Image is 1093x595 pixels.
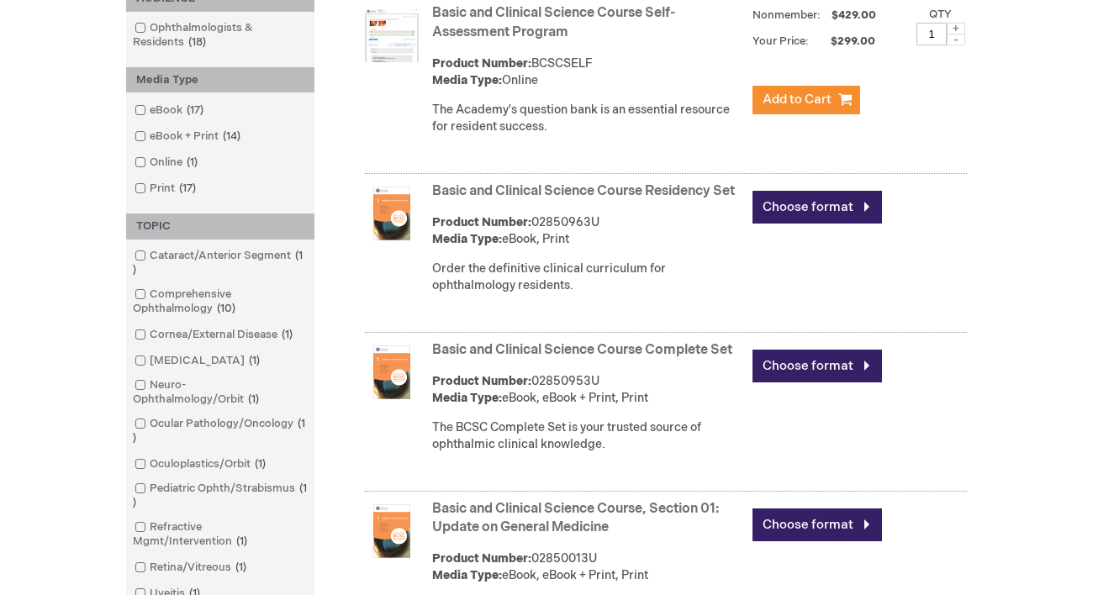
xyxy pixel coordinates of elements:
a: Basic and Clinical Science Course Residency Set [432,183,735,199]
span: 1 [251,457,270,471]
input: Qty [916,23,947,45]
div: The Academy's question bank is an essential resource for resident success. [432,102,744,135]
img: Basic and Clinical Science Course Residency Set [365,187,419,240]
span: 1 [245,354,264,367]
span: 1 [133,417,305,445]
strong: Media Type: [432,568,502,582]
a: Retina/Vitreous1 [130,560,253,576]
span: 17 [175,182,200,195]
span: 10 [213,302,240,315]
a: eBook17 [130,103,210,118]
span: 1 [182,155,202,169]
div: Media Type [126,67,314,93]
a: Online1 [130,155,204,171]
span: $299.00 [811,34,878,48]
span: 1 [231,561,251,574]
a: Choose format [752,191,882,224]
a: Ocular Pathology/Oncology1 [130,416,310,446]
span: 17 [182,103,208,117]
a: Oculoplastics/Orbit1 [130,456,272,472]
strong: Media Type: [432,391,502,405]
img: Basic and Clinical Science Course Complete Set [365,345,419,399]
a: Cataract/Anterior Segment1 [130,248,310,278]
span: 1 [244,392,263,406]
div: The BCSC Complete Set is your trusted source of ophthalmic clinical knowledge. [432,419,744,453]
span: 1 [133,482,307,509]
span: 1 [232,534,251,548]
div: BCSCSELF Online [432,55,744,89]
a: Print17 [130,181,203,197]
span: Add to Cart [763,92,832,108]
a: Basic and Clinical Science Course Complete Set [432,342,732,358]
a: eBook + Print14 [130,129,247,145]
button: Add to Cart [752,86,860,114]
a: Refractive Mgmt/Intervention1 [130,519,310,550]
label: Qty [929,8,952,21]
strong: Your Price: [752,34,809,48]
span: 18 [184,35,210,49]
strong: Product Number: [432,374,531,388]
span: 14 [219,129,245,143]
span: $429.00 [829,8,879,22]
div: Order the definitive clinical curriculum for ophthalmology residents. [432,261,744,294]
div: 02850013U eBook, eBook + Print, Print [432,550,744,584]
img: Basic and Clinical Science Course, Section 01: Update on General Medicine [365,504,419,558]
a: Basic and Clinical Science Course, Section 01: Update on General Medicine [432,501,719,536]
strong: Media Type: [432,232,502,246]
a: Cornea/External Disease1 [130,327,299,343]
strong: Product Number: [432,56,531,71]
img: Basic and Clinical Science Course Self-Assessment Program [365,8,419,62]
a: Pediatric Ophth/Strabismus1 [130,481,310,511]
div: 02850953U eBook, eBook + Print, Print [432,373,744,407]
div: TOPIC [126,213,314,240]
a: Comprehensive Ophthalmology10 [130,287,310,317]
span: 1 [277,328,297,341]
a: [MEDICAL_DATA]1 [130,353,267,369]
a: Ophthalmologists & Residents18 [130,20,310,50]
a: Choose format [752,350,882,382]
strong: Product Number: [432,215,531,229]
a: Neuro-Ophthalmology/Orbit1 [130,377,310,408]
strong: Media Type: [432,73,502,87]
span: 1 [133,249,303,276]
strong: Nonmember: [752,5,821,26]
a: Basic and Clinical Science Course Self-Assessment Program [432,5,675,40]
div: 02850963U eBook, Print [432,214,744,248]
strong: Product Number: [432,551,531,566]
a: Choose format [752,508,882,541]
